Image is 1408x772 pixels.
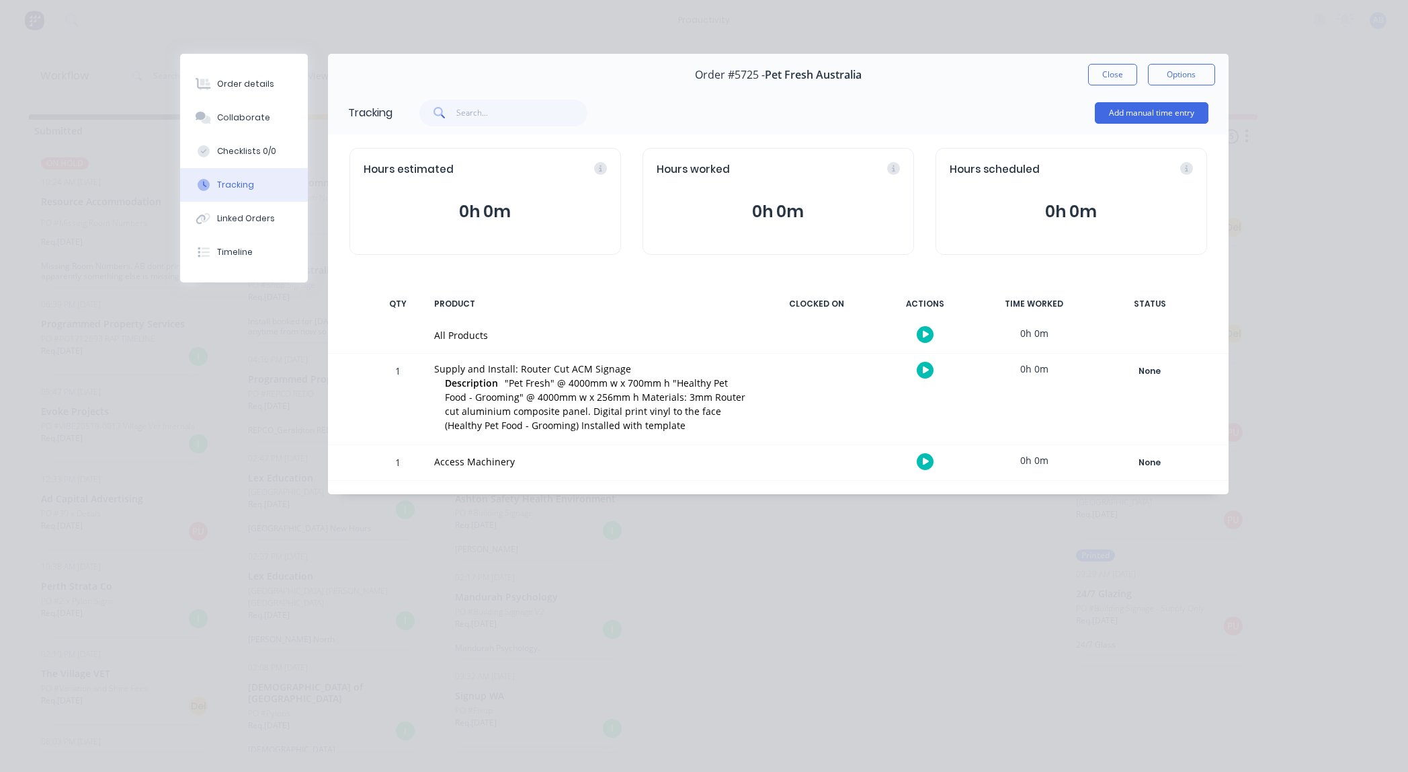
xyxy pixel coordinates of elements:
button: Options [1148,64,1215,85]
div: TIME WORKED [984,290,1085,318]
button: 0h 0m [657,199,900,225]
div: 0h 0m [984,445,1085,475]
span: Pet Fresh Australia [765,69,862,81]
button: Add manual time entry [1095,102,1208,124]
span: Hours scheduled [950,162,1040,178]
div: Timeline [217,246,253,258]
button: Linked Orders [180,202,308,235]
button: None [1101,362,1199,381]
span: Hours estimated [364,162,454,178]
button: Order details [180,67,308,101]
div: All Products [434,328,750,342]
div: PRODUCT [426,290,758,318]
div: Supply and Install: Router Cut ACM Signage [434,362,750,376]
div: Linked Orders [217,213,275,225]
div: QTY [378,290,418,318]
div: Tracking [217,179,254,191]
span: Description [445,376,498,390]
input: Search... [456,100,587,126]
div: Collaborate [217,112,270,124]
button: Collaborate [180,101,308,134]
button: None [1101,453,1199,472]
span: Hours worked [657,162,730,178]
button: Close [1088,64,1137,85]
button: 0h 0m [364,199,607,225]
div: 1 [378,356,418,445]
div: 0h 0m [984,354,1085,384]
div: None [1102,362,1198,380]
button: Timeline [180,235,308,269]
div: Tracking [348,105,392,121]
div: STATUS [1093,290,1207,318]
div: 1 [378,447,418,480]
div: Order details [217,78,274,90]
span: "Pet Fresh" @ 4000mm w x 700mm h "Healthy Pet Food - Grooming" @ 4000mm w x 256mm h Materials: 3m... [445,377,745,432]
div: ACTIONS [875,290,976,318]
button: Checklists 0/0 [180,134,308,168]
div: Access Machinery [434,455,750,469]
div: 0h 0m [984,318,1085,348]
div: None [1102,454,1198,471]
div: CLOCKED ON [766,290,867,318]
button: Tracking [180,168,308,202]
div: Checklists 0/0 [217,145,276,157]
button: 0h 0m [950,199,1193,225]
span: Order #5725 - [695,69,765,81]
